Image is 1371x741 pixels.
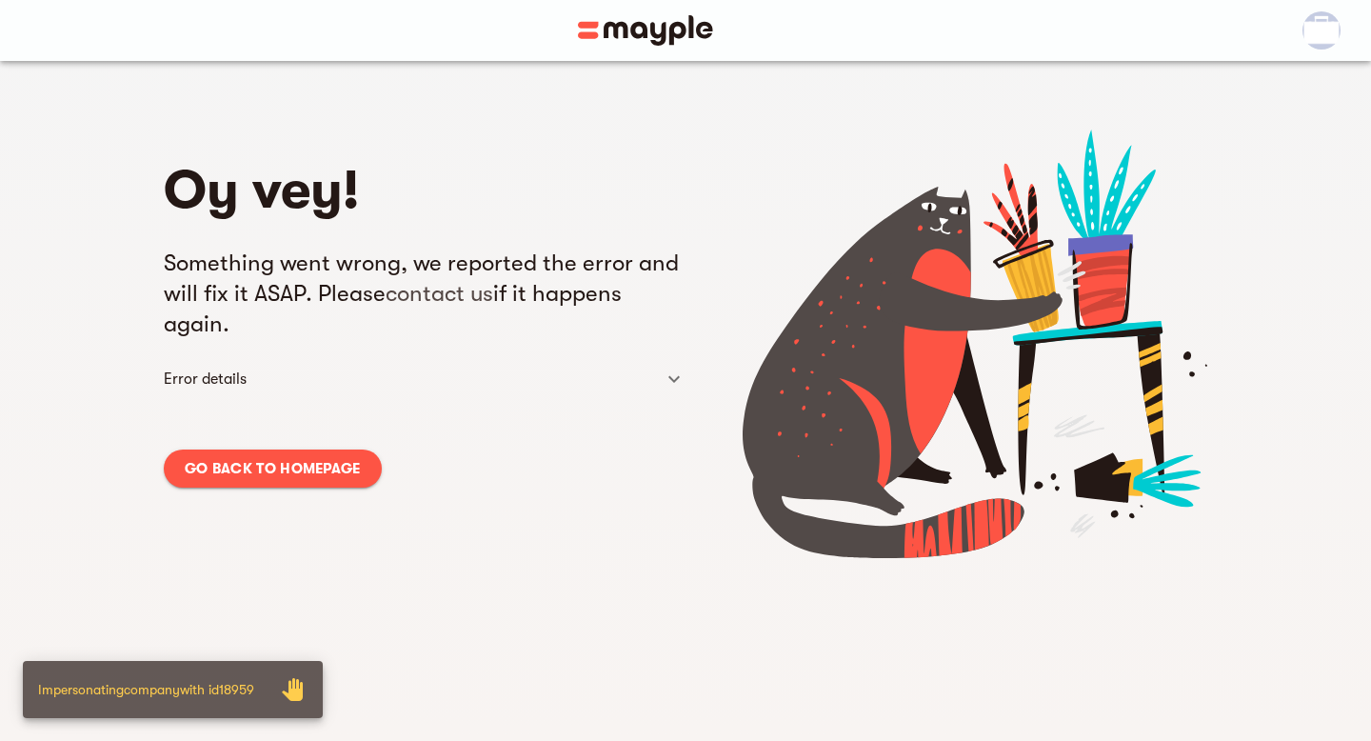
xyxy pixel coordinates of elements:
h1: Oy vey! [164,152,685,229]
span: Stop Impersonation [269,667,315,712]
img: Main logo [578,15,714,46]
h6: Error details [164,366,247,392]
div: Error details [164,354,685,404]
span: Go back to homepage [185,457,361,480]
img: bm_silhouette.png [1302,11,1341,50]
a: contact us [386,280,493,307]
button: Close [269,667,315,712]
span: Impersonating company with id 18959 [38,682,254,697]
img: Error [743,130,1207,558]
a: Go back to homepage [164,450,382,488]
h5: Something went wrong, we reported the error and will fix it ASAP. Please if it happens again. [164,248,685,339]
